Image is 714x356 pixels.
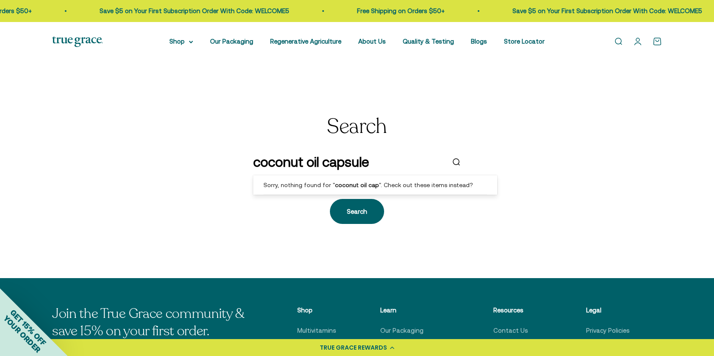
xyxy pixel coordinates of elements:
[210,38,253,45] a: Our Packaging
[586,305,645,315] p: Legal
[380,305,451,315] p: Learn
[327,116,387,138] h1: Search
[297,305,338,315] p: Shop
[270,38,341,45] a: Regenerative Agriculture
[357,7,445,14] a: Free Shipping on Orders $50+
[169,36,193,47] summary: Shop
[586,326,630,336] a: Privacy Policies
[504,38,545,45] a: Store Locator
[330,199,384,224] button: Search
[512,6,702,16] p: Save $5 on Your First Subscription Order With Code: WELCOME5
[2,314,42,354] span: YOUR ORDER
[347,207,367,217] div: Search
[263,180,487,190] p: Sorry, nothing found for " ". Check out these items instead?
[335,182,379,188] strong: coconut oil cap
[358,38,386,45] a: About Us
[320,343,387,352] div: TRUE GRACE REWARDS
[493,326,528,336] a: Contact Us
[52,305,255,340] p: Join the True Grace community & save 15% on your first order.
[471,38,487,45] a: Blogs
[403,38,454,45] a: Quality & Testing
[100,6,289,16] p: Save $5 on Your First Subscription Order With Code: WELCOME5
[8,308,48,347] span: GET 15% OFF
[493,305,544,315] p: Resources
[253,151,445,173] input: Search
[380,326,423,336] a: Our Packaging
[297,326,336,336] a: Multivitamins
